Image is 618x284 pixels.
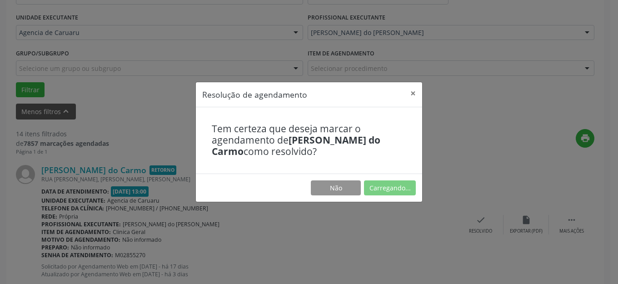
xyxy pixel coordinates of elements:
[212,134,380,158] b: [PERSON_NAME] do Carmo
[404,82,422,105] button: Close
[311,180,361,196] button: Não
[364,180,416,196] button: Carregando...
[202,89,307,100] h5: Resolução de agendamento
[212,123,406,158] h4: Tem certeza que deseja marcar o agendamento de como resolvido?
